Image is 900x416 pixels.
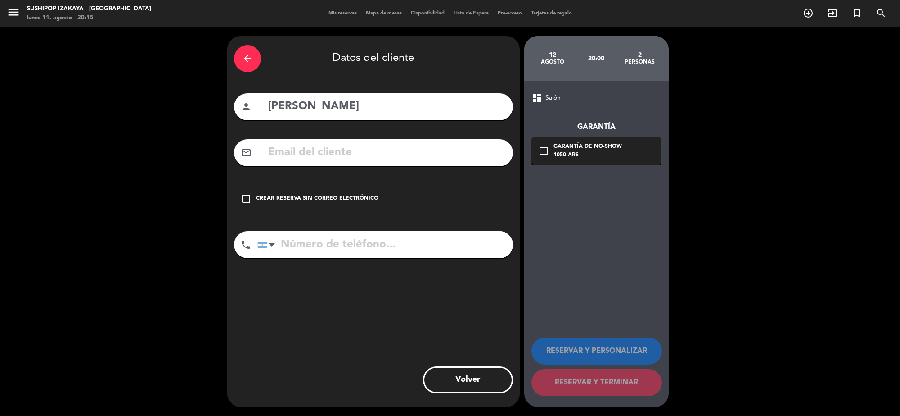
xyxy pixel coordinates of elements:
span: Mapa de mesas [361,11,406,16]
button: RESERVAR Y PERSONALIZAR [531,338,662,365]
div: Datos del cliente [234,43,513,74]
span: Pre-acceso [493,11,526,16]
span: Lista de Espera [449,11,493,16]
div: personas [618,59,661,66]
i: arrow_back [242,53,253,64]
div: Crear reserva sin correo electrónico [256,194,378,203]
i: menu [7,5,20,19]
span: Mis reservas [324,11,361,16]
div: Argentina: +54 [258,232,279,258]
i: turned_in_not [851,8,862,18]
i: person [241,101,252,112]
input: Número de teléfono... [257,231,513,258]
button: menu [7,5,20,22]
input: Email del cliente [267,143,506,162]
span: Salón [545,93,561,103]
i: search [876,8,886,18]
div: 2 [618,51,661,59]
span: Disponibilidad [406,11,449,16]
i: phone [240,239,251,250]
button: RESERVAR Y TERMINAR [531,369,662,396]
button: Volver [423,366,513,393]
div: 20:00 [574,43,618,74]
input: Nombre del cliente [267,97,506,116]
i: check_box_outline_blank [241,193,252,204]
div: Sushipop Izakaya - [GEOGRAPHIC_DATA] [27,5,151,14]
div: Garantía de no-show [553,142,622,151]
div: 12 [531,51,575,59]
i: add_circle_outline [803,8,814,18]
span: dashboard [531,92,542,103]
div: Garantía [531,121,661,133]
div: agosto [531,59,575,66]
i: check_box_outline_blank [538,146,549,156]
div: 1050 ARS [553,151,622,160]
span: Tarjetas de regalo [526,11,576,16]
i: mail_outline [241,147,252,158]
div: lunes 11. agosto - 20:15 [27,14,151,23]
i: exit_to_app [827,8,838,18]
